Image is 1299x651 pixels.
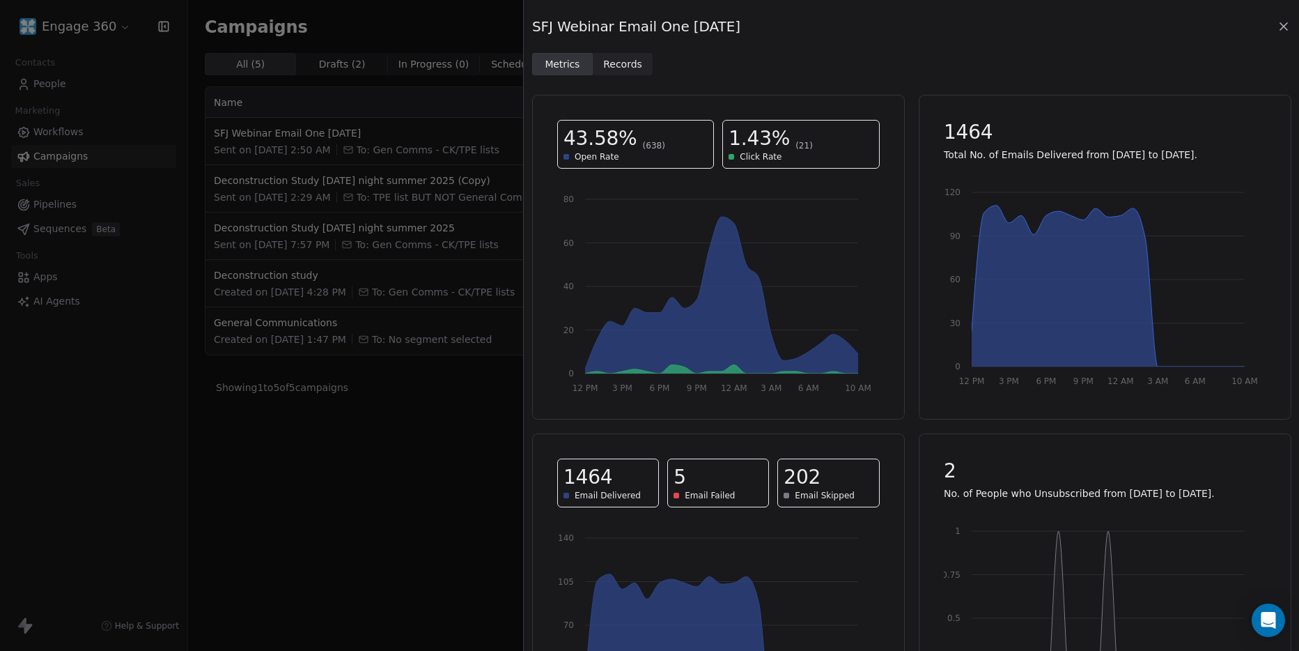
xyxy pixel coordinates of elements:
[643,140,665,151] span: (638)
[944,459,956,484] span: 2
[612,383,632,393] tspan: 3 PM
[958,376,984,386] tspan: 12 PM
[798,383,819,393] tspan: 6 AM
[575,151,619,162] span: Open Rate
[761,383,781,393] tspan: 3 AM
[603,57,642,72] span: Records
[795,490,855,501] span: Email Skipped
[1231,376,1258,386] tspan: 10 AM
[575,490,641,501] span: Email Delivered
[687,383,707,393] tspan: 9 PM
[1107,376,1133,386] tspan: 12 AM
[949,275,960,284] tspan: 60
[795,140,813,151] span: (21)
[563,620,574,630] tspan: 70
[784,465,820,490] span: 202
[944,120,993,145] span: 1464
[563,282,574,291] tspan: 40
[573,383,598,393] tspan: 12 PM
[729,126,790,151] span: 1.43%
[944,487,1266,500] p: No. of People who Unsubscribed from [DATE] to [DATE].
[944,187,960,197] tspan: 120
[563,238,574,248] tspan: 60
[1073,376,1093,386] tspan: 9 PM
[721,383,747,393] tspan: 12 AM
[1184,376,1205,386] tspan: 6 AM
[649,383,669,393] tspan: 6 PM
[955,362,960,372] tspan: 0
[558,577,574,587] tspan: 105
[563,465,612,490] span: 1464
[532,17,740,36] span: SFJ Webinar Email One [DATE]
[949,231,960,241] tspan: 90
[563,325,574,335] tspan: 20
[563,126,637,151] span: 43.58%
[944,148,1266,162] p: Total No. of Emails Delivered from [DATE] to [DATE].
[558,533,574,543] tspan: 140
[1252,604,1285,637] div: Open Intercom Messenger
[1147,376,1168,386] tspan: 3 AM
[998,376,1018,386] tspan: 3 PM
[949,319,960,328] tspan: 30
[845,383,871,393] tspan: 10 AM
[563,194,574,204] tspan: 80
[942,570,960,580] tspan: 0.75
[674,465,686,490] span: 5
[740,151,781,162] span: Click Rate
[955,526,960,536] tspan: 1
[947,613,960,623] tspan: 0.5
[1036,376,1056,386] tspan: 6 PM
[685,490,735,501] span: Email Failed
[568,369,574,378] tspan: 0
